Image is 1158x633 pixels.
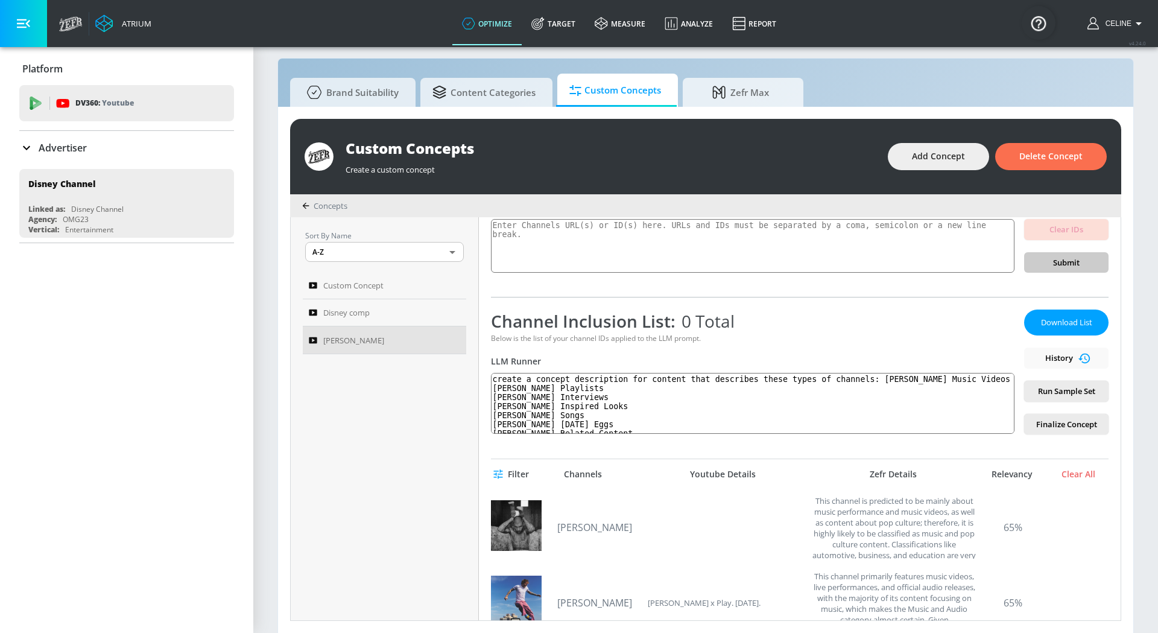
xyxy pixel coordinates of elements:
[303,326,466,354] a: [PERSON_NAME]
[1034,418,1099,431] span: Finalize Concept
[491,355,1014,367] div: LLM Runner
[723,2,786,45] a: Report
[117,18,151,29] div: Atrium
[19,85,234,121] div: DV360: Youtube
[302,78,399,107] span: Brand Suitability
[1022,6,1055,40] button: Open Resource Center
[585,2,655,45] a: measure
[75,97,134,110] p: DV360:
[491,576,542,626] img: UC0C-w0YjGpqDXGB8IHb662A
[1101,19,1131,28] span: login as: celine.ghanbary@zefr.com
[102,97,134,109] p: Youtube
[19,169,234,238] div: Disney ChannelLinked as:Disney ChannelAgency:OMG23Vertical:Entertainment
[432,78,536,107] span: Content Categories
[982,469,1042,480] div: Relevancy
[305,242,464,262] div: A-Z
[323,305,370,320] span: Disney comp
[1048,469,1109,480] div: Clear All
[305,229,464,242] p: Sort By Name
[22,62,63,75] p: Platform
[303,272,466,299] a: Custom Concept
[346,158,876,175] div: Create a custom concept
[95,14,151,33] a: Atrium
[983,495,1043,559] div: 65%
[557,596,642,609] a: [PERSON_NAME]
[28,224,59,235] div: Vertical:
[1129,40,1146,46] span: v 4.24.0
[323,333,384,348] span: [PERSON_NAME]
[39,141,87,154] p: Advertiser
[63,214,89,224] div: OMG23
[19,131,234,165] div: Advertiser
[71,204,124,214] div: Disney Channel
[1087,16,1146,31] button: Celine
[346,138,876,158] div: Custom Concepts
[557,521,642,534] a: [PERSON_NAME]
[496,467,529,482] span: Filter
[28,214,57,224] div: Agency:
[811,495,976,559] div: This channel is predicted to be mainly about music performance and music videos, as well as conte...
[675,310,735,332] span: 0 Total
[522,2,585,45] a: Target
[65,224,113,235] div: Entertainment
[28,178,96,189] div: Disney Channel
[302,200,347,211] div: Concepts
[28,204,65,214] div: Linked as:
[1034,384,1099,398] span: Run Sample Set
[314,200,347,211] span: Concepts
[323,278,384,293] span: Custom Concept
[491,373,1014,434] textarea: To enrich screen reader interactions, please activate Accessibility in Grammarly extension settings
[1024,219,1109,240] button: Clear IDs
[491,333,1014,343] div: Below is the list of your channel IDs applied to the LLM prompt.
[642,469,805,480] div: Youtube Details
[695,78,786,107] span: Zefr Max
[491,500,542,551] img: UCIwFjwMjI0y7PDBVEO9-bkQ
[569,76,661,105] span: Custom Concepts
[1024,310,1109,336] button: Download List
[1034,223,1099,237] span: Clear IDs
[1019,149,1083,164] span: Delete Concept
[452,2,522,45] a: optimize
[888,143,989,170] button: Add Concept
[912,149,965,164] span: Add Concept
[995,143,1107,170] button: Delete Concept
[564,469,602,480] div: Channels
[1036,316,1096,329] span: Download List
[491,463,534,486] button: Filter
[655,2,723,45] a: Analyze
[19,52,234,86] div: Platform
[811,469,976,480] div: Zefr Details
[303,299,466,327] a: Disney comp
[1024,381,1109,402] button: Run Sample Set
[1024,414,1109,435] button: Finalize Concept
[491,310,1014,332] div: Channel Inclusion List:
